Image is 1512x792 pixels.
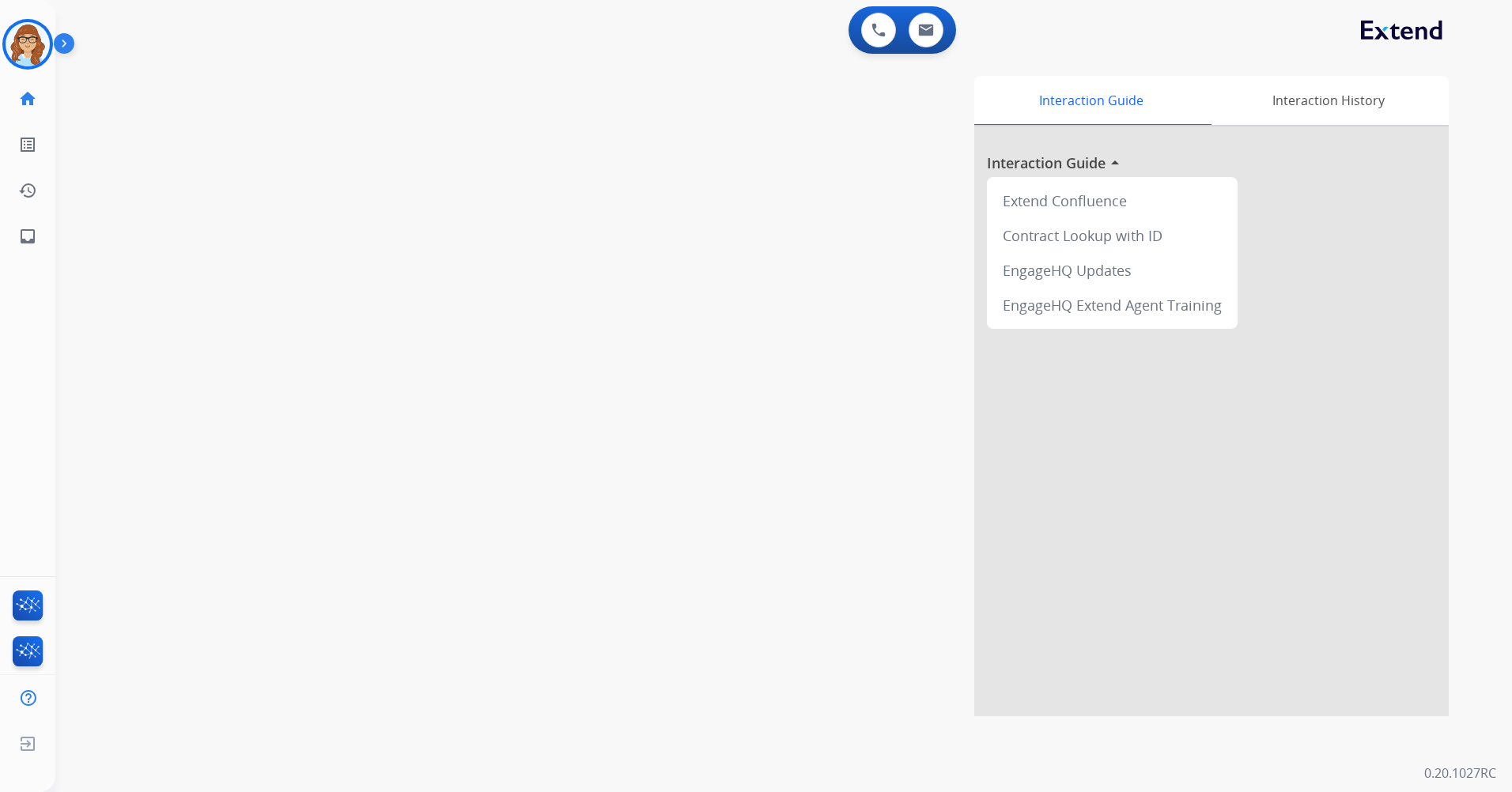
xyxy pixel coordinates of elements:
[18,89,37,108] mat-icon: home
[993,218,1231,253] div: Contract Lookup with ID
[18,181,37,200] mat-icon: history
[1424,764,1496,783] p: 0.20.1027RC
[18,135,37,154] mat-icon: list_alt
[6,22,50,66] img: avatar
[993,253,1231,288] div: EngageHQ Updates
[18,227,37,246] mat-icon: inbox
[993,183,1231,218] div: Extend Confluence
[993,288,1231,322] div: EngageHQ Extend Agent Training
[974,76,1208,125] div: Interaction Guide
[1208,76,1449,125] div: Interaction History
